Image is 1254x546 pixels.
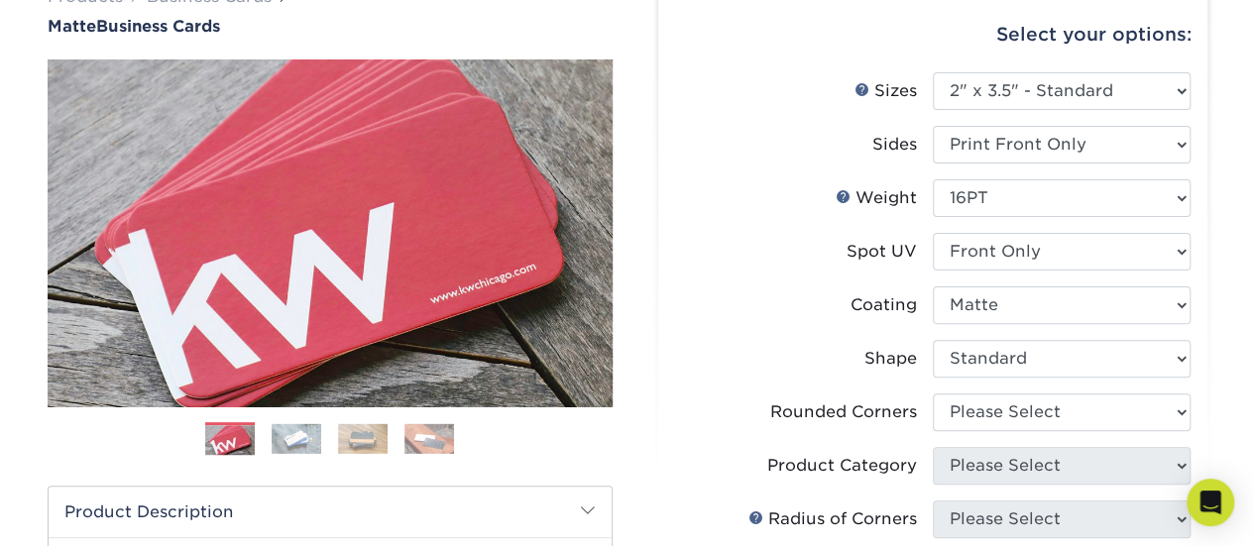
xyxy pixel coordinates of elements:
img: Business Cards 04 [404,423,454,454]
div: Radius of Corners [748,507,917,531]
div: Rounded Corners [770,400,917,424]
div: Coating [851,293,917,317]
div: Sides [872,133,917,157]
div: Open Intercom Messenger [1187,479,1234,526]
span: Matte [48,17,96,36]
div: Product Category [767,454,917,478]
img: Business Cards 01 [205,415,255,465]
img: Business Cards 03 [338,423,388,454]
a: MatteBusiness Cards [48,17,613,36]
div: Spot UV [847,240,917,264]
div: Sizes [855,79,917,103]
div: Shape [864,347,917,371]
img: Business Cards 02 [272,423,321,454]
iframe: Google Customer Reviews [5,486,169,539]
h1: Business Cards [48,17,613,36]
h2: Product Description [49,487,612,537]
div: Weight [836,186,917,210]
